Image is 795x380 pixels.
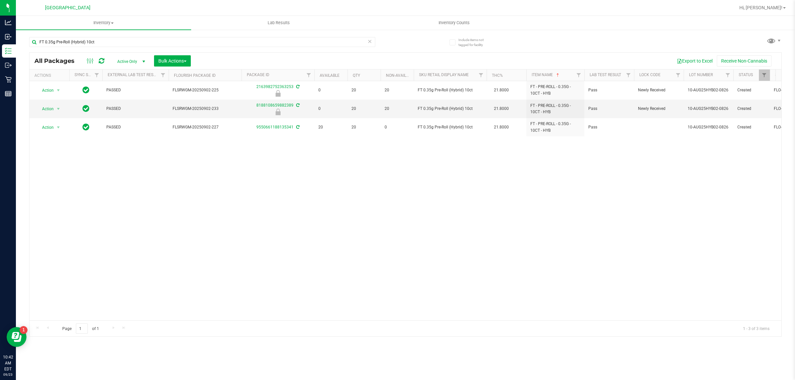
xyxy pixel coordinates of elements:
[3,354,13,372] p: 10:42 AM EDT
[256,103,293,108] a: 8188108659882389
[240,90,315,97] div: Newly Received
[5,76,12,83] inline-svg: Retail
[688,87,729,93] span: 10-AUG25HYB02-0826
[303,70,314,81] a: Filter
[82,104,89,113] span: In Sync
[367,37,372,46] span: Clear
[318,124,344,130] span: 20
[3,372,13,377] p: 09/23
[75,72,100,77] a: Sync Status
[588,106,630,112] span: Pass
[5,62,12,69] inline-svg: Outbound
[351,106,377,112] span: 20
[54,86,63,95] span: select
[5,33,12,40] inline-svg: Inbound
[688,124,729,130] span: 10-AUG25HYB02-0826
[638,87,680,93] span: Newly Received
[492,73,503,78] a: THC%
[366,16,542,30] a: Inventory Counts
[722,70,733,81] a: Filter
[29,37,375,47] input: Search Package ID, Item Name, SKU, Lot or Part Number...
[759,70,770,81] a: Filter
[91,70,102,81] a: Filter
[256,125,293,129] a: 9550661188135341
[385,124,410,130] span: 0
[418,124,483,130] span: FT 0.35g Pre-Roll (Hybrid) 10ct
[458,37,492,47] span: Include items not tagged for facility
[639,72,661,77] a: Lock Code
[573,70,584,81] a: Filter
[530,103,580,115] span: FT - PRE-ROLL - 0.35G - 10CT - HYB
[623,70,634,81] a: Filter
[491,85,512,95] span: 21.8000
[154,55,191,67] button: Bulk Actions
[476,70,487,81] a: Filter
[385,87,410,93] span: 20
[45,5,90,11] span: [GEOGRAPHIC_DATA]
[16,20,191,26] span: Inventory
[174,73,216,78] a: Flourish Package ID
[295,84,299,89] span: Sync from Compliance System
[106,124,165,130] span: PASSED
[590,72,621,77] a: Lab Test Result
[295,103,299,108] span: Sync from Compliance System
[106,87,165,93] span: PASSED
[351,87,377,93] span: 20
[320,73,340,78] a: Available
[173,124,238,130] span: FLSRWGM-20250902-227
[737,124,766,130] span: Created
[688,106,729,112] span: 10-AUG25HYB02-0826
[689,72,713,77] a: Lot Number
[717,55,771,67] button: Receive Non-Cannabis
[82,122,89,132] span: In Sync
[418,106,483,112] span: FT 0.35g Pre-Roll (Hybrid) 10ct
[739,72,753,77] a: Status
[256,84,293,89] a: 2163982752363253
[106,106,165,112] span: PASSED
[385,106,410,112] span: 20
[16,16,191,30] a: Inventory
[240,109,315,115] div: Newly Received
[36,104,54,114] span: Action
[351,124,377,130] span: 20
[36,123,54,132] span: Action
[173,106,238,112] span: FLSRWGM-20250902-233
[5,19,12,26] inline-svg: Analytics
[491,122,512,132] span: 21.8000
[5,90,12,97] inline-svg: Reports
[5,48,12,54] inline-svg: Inventory
[158,58,186,64] span: Bulk Actions
[530,84,580,96] span: FT - PRE-ROLL - 0.35G - 10CT - HYB
[34,73,67,78] div: Actions
[36,86,54,95] span: Action
[430,20,479,26] span: Inventory Counts
[247,72,269,77] a: Package ID
[54,123,63,132] span: select
[588,87,630,93] span: Pass
[318,106,344,112] span: 0
[82,85,89,95] span: In Sync
[76,323,88,334] input: 1
[108,72,160,77] a: External Lab Test Result
[54,104,63,114] span: select
[588,124,630,130] span: Pass
[530,121,580,133] span: FT - PRE-ROLL - 0.35G - 10CT - HYB
[57,323,104,334] span: Page of 1
[386,73,415,78] a: Non-Available
[737,106,766,112] span: Created
[739,5,782,10] span: Hi, [PERSON_NAME]!
[7,327,26,347] iframe: Resource center
[158,70,169,81] a: Filter
[775,72,783,77] a: SKU
[638,106,680,112] span: Newly Received
[673,70,684,81] a: Filter
[318,87,344,93] span: 0
[737,87,766,93] span: Created
[191,16,366,30] a: Lab Results
[295,125,299,129] span: Sync from Compliance System
[738,323,775,333] span: 1 - 3 of 3 items
[532,72,560,77] a: Item Name
[34,57,81,65] span: All Packages
[259,20,299,26] span: Lab Results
